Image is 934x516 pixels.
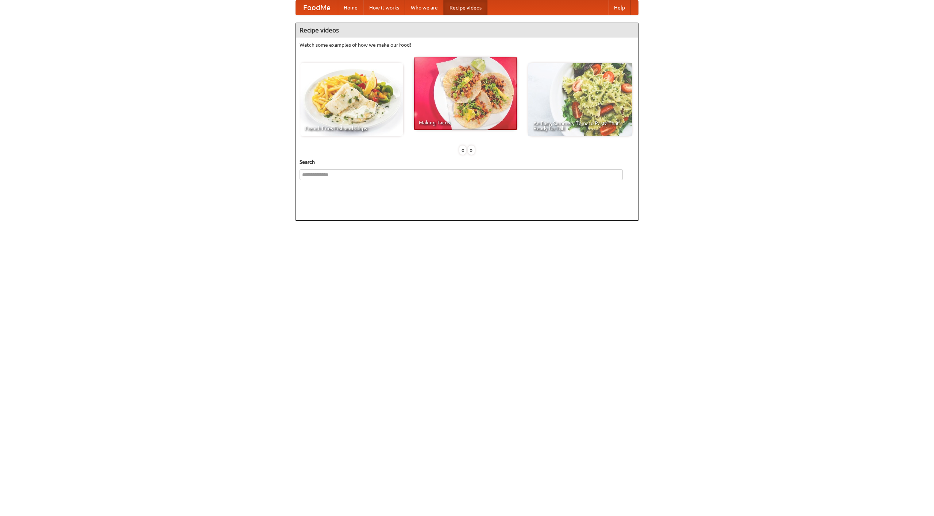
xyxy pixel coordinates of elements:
[296,0,338,15] a: FoodMe
[300,158,634,166] h5: Search
[405,0,444,15] a: Who we are
[414,57,517,130] a: Making Tacos
[363,0,405,15] a: How it works
[459,146,466,155] div: «
[300,41,634,49] p: Watch some examples of how we make our food!
[305,126,398,131] span: French Fries Fish and Chips
[468,146,475,155] div: »
[533,121,627,131] span: An Easy, Summery Tomato Pasta That's Ready for Fall
[608,0,631,15] a: Help
[528,63,632,136] a: An Easy, Summery Tomato Pasta That's Ready for Fall
[338,0,363,15] a: Home
[419,120,512,125] span: Making Tacos
[300,63,403,136] a: French Fries Fish and Chips
[444,0,487,15] a: Recipe videos
[296,23,638,38] h4: Recipe videos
